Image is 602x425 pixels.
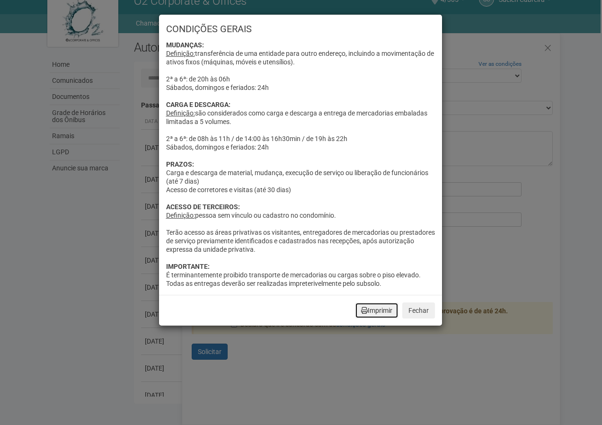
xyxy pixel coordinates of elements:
[166,101,230,108] strong: CARGA E DESCARGA:
[166,203,240,211] strong: ACESSO DE TERCEIROS:
[166,160,194,168] strong: PRAZOS:
[166,263,210,270] strong: IMPORTANTE:
[166,50,195,57] u: Definição:
[166,109,195,117] u: Definição:
[355,302,398,319] button: Imprimir
[166,212,195,219] u: Definição:
[166,41,435,288] div: transferência de uma entidade para outro endereço, incluindo a movimentação de ativos fixos (máqu...
[166,24,435,34] h3: CONDIÇÕES GERAIS
[402,302,435,319] button: Fechar
[166,41,204,49] strong: MUDANÇAS:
